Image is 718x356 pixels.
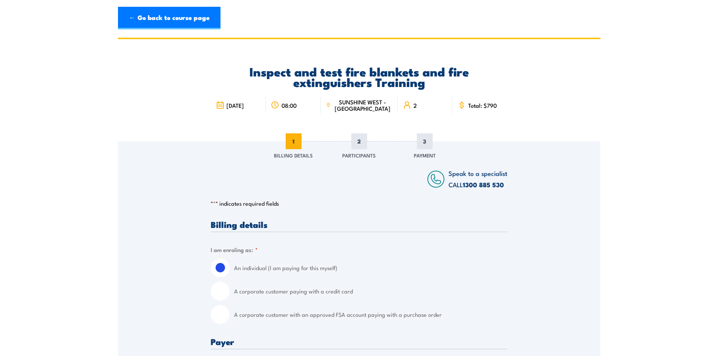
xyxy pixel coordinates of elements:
span: Payment [414,151,436,159]
p: " " indicates required fields [211,200,507,207]
a: 1300 885 530 [463,180,504,189]
span: Speak to a specialist CALL [449,168,507,189]
span: 08:00 [282,102,297,108]
span: SUNSHINE WEST - [GEOGRAPHIC_DATA] [333,99,392,112]
span: Total: $790 [468,102,497,108]
legend: I am enroling as: [211,245,258,254]
label: A corporate customer paying with a credit card [234,282,507,301]
span: 2 [351,133,367,149]
span: Billing Details [274,151,313,159]
span: 1 [286,133,302,149]
h3: Billing details [211,220,507,229]
a: ← Go back to course page [118,7,220,29]
h3: Payer [211,337,507,346]
label: A corporate customer with an approved FSA account paying with a purchase order [234,305,507,324]
span: 2 [413,102,417,108]
label: An individual (I am paying for this myself) [234,258,507,277]
h2: Inspect and test fire blankets and fire extinguishers Training [211,66,507,87]
span: [DATE] [227,102,244,108]
span: 3 [417,133,433,149]
span: Participants [342,151,376,159]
